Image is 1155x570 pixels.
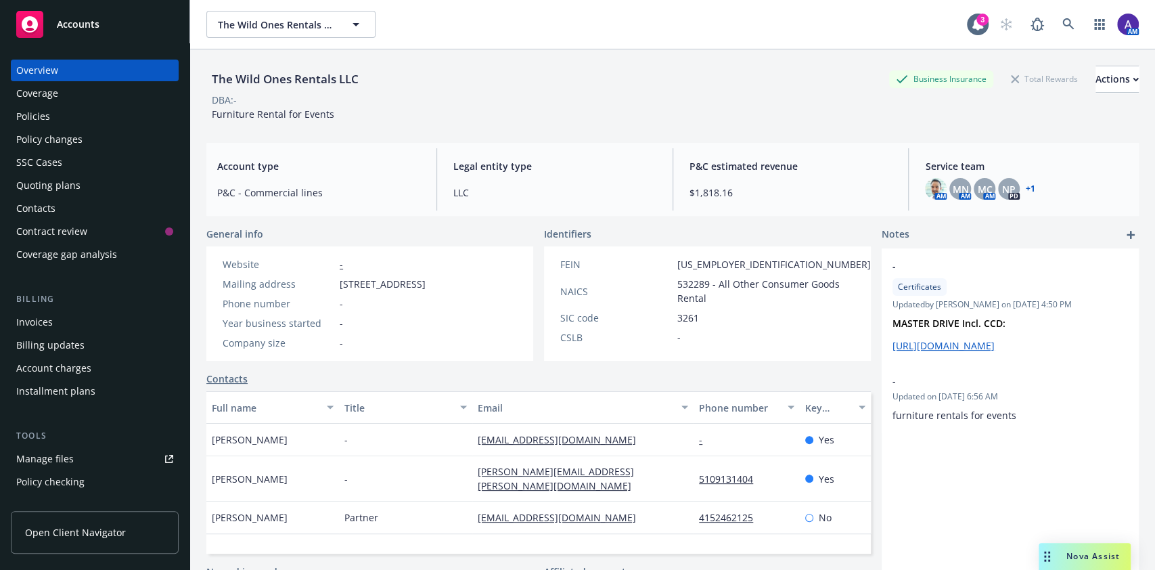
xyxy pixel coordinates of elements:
[892,391,1128,403] span: Updated on [DATE] 6:56 AM
[212,510,288,525] span: [PERSON_NAME]
[993,11,1020,38] a: Start snowing
[892,339,995,352] a: [URL][DOMAIN_NAME]
[560,330,672,345] div: CSLB
[223,316,334,330] div: Year business started
[1117,14,1139,35] img: photo
[16,380,95,402] div: Installment plans
[892,374,1093,389] span: -
[11,129,179,150] a: Policy changes
[976,14,989,26] div: 3
[882,364,1139,433] div: -Updated on [DATE] 6:56 AMfurniture rentals for events
[699,511,764,524] a: 4152462125
[212,93,237,107] div: DBA: -
[57,19,99,30] span: Accounts
[800,391,871,424] button: Key contact
[689,185,892,200] span: $1,818.16
[206,227,263,241] span: General info
[16,106,50,127] div: Policies
[223,277,334,291] div: Mailing address
[1024,11,1051,38] a: Report a Bug
[340,258,343,271] a: -
[212,433,288,447] span: [PERSON_NAME]
[453,159,656,173] span: Legal entity type
[677,311,699,325] span: 3261
[892,317,1005,330] strong: MASTER DRIVE Incl. CCD:
[689,159,892,173] span: P&C estimated revenue
[677,257,871,271] span: [US_EMPLOYER_IDENTIFICATION_NUMBER]
[1039,543,1131,570] button: Nova Assist
[1055,11,1082,38] a: Search
[218,18,335,32] span: The Wild Ones Rentals LLC
[699,433,713,446] a: -
[805,401,851,415] div: Key contact
[344,472,348,486] span: -
[11,221,179,242] a: Contract review
[16,471,85,493] div: Policy checking
[892,409,1016,422] span: furniture rentals for events
[453,185,656,200] span: LLC
[16,334,85,356] div: Billing updates
[16,221,87,242] div: Contract review
[882,248,1139,364] div: -CertificatesUpdatedby [PERSON_NAME] on [DATE] 4:50 PMMASTER DRIVE Incl. CCD:[URL][DOMAIN_NAME]
[16,175,81,196] div: Quoting plans
[1123,227,1139,243] a: add
[11,60,179,81] a: Overview
[16,60,58,81] div: Overview
[16,198,55,219] div: Contacts
[11,5,179,43] a: Accounts
[11,471,179,493] a: Policy checking
[1086,11,1113,38] a: Switch app
[206,372,248,386] a: Contacts
[699,473,764,485] a: 5109131404
[11,494,179,516] a: Manage exposures
[1025,185,1035,193] a: +1
[212,472,288,486] span: [PERSON_NAME]
[1002,182,1016,196] span: NP
[344,510,378,525] span: Partner
[16,494,102,516] div: Manage exposures
[11,380,179,402] a: Installment plans
[478,433,647,446] a: [EMAIL_ADDRESS][DOMAIN_NAME]
[1004,70,1085,87] div: Total Rewards
[478,465,642,492] a: [PERSON_NAME][EMAIL_ADDRESS][PERSON_NAME][DOMAIN_NAME]
[223,257,334,271] div: Website
[11,152,179,173] a: SSC Cases
[472,391,694,424] button: Email
[340,316,343,330] span: -
[206,11,376,38] button: The Wild Ones Rentals LLC
[1095,66,1139,92] div: Actions
[16,448,74,470] div: Manage files
[11,429,179,443] div: Tools
[11,244,179,265] a: Coverage gap analysis
[223,336,334,350] div: Company size
[223,297,334,311] div: Phone number
[11,175,179,196] a: Quoting plans
[340,297,343,311] span: -
[560,284,672,299] div: NAICS
[882,227,909,243] span: Notes
[677,330,681,345] span: -
[11,292,179,306] div: Billing
[544,227,591,241] span: Identifiers
[340,277,426,291] span: [STREET_ADDRESS]
[340,336,343,350] span: -
[478,511,647,524] a: [EMAIL_ADDRESS][DOMAIN_NAME]
[560,257,672,271] div: FEIN
[217,185,420,200] span: P&C - Commercial lines
[892,299,1128,311] span: Updated by [PERSON_NAME] on [DATE] 4:50 PM
[339,391,472,424] button: Title
[11,83,179,104] a: Coverage
[212,401,319,415] div: Full name
[11,448,179,470] a: Manage files
[560,311,672,325] div: SIC code
[206,391,339,424] button: Full name
[898,281,941,293] span: Certificates
[889,70,993,87] div: Business Insurance
[1039,543,1056,570] div: Drag to move
[1095,66,1139,93] button: Actions
[819,433,834,447] span: Yes
[977,182,992,196] span: MC
[819,472,834,486] span: Yes
[16,357,91,379] div: Account charges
